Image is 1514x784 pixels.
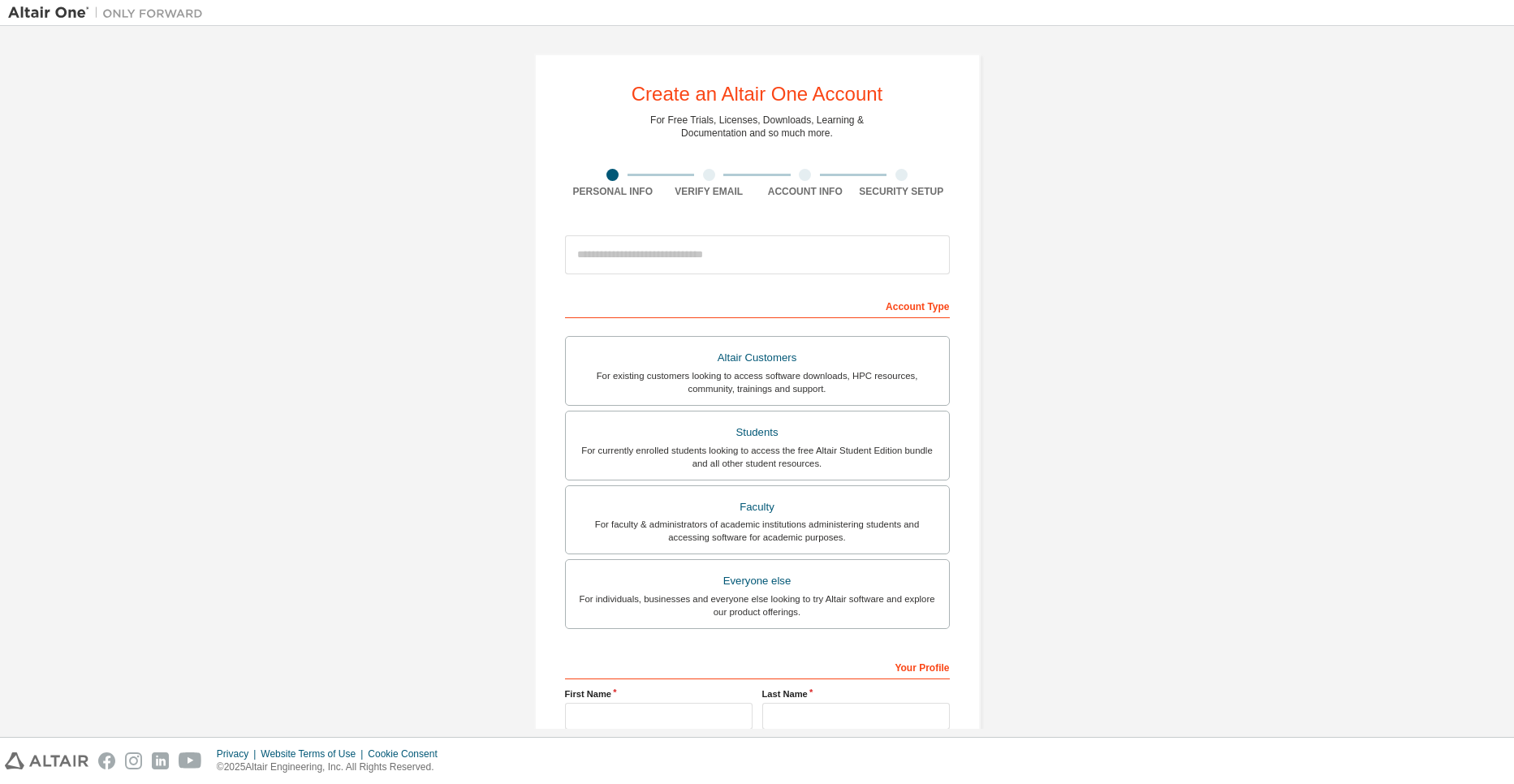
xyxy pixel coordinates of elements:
p: © 2025 Altair Engineering, Inc. All Rights Reserved. [217,760,447,774]
img: altair_logo.svg [5,752,88,769]
div: For faculty & administrators of academic institutions administering students and accessing softwa... [576,518,939,544]
img: linkedin.svg [152,752,169,769]
div: Cookie Consent [368,747,446,760]
div: Personal Info [565,185,662,198]
div: Account Info [757,185,854,198]
div: Security Setup [853,185,950,198]
img: Altair One [8,5,211,21]
div: Account Type [565,292,950,318]
div: For existing customers looking to access software downloads, HPC resources, community, trainings ... [576,369,939,395]
label: First Name [565,687,753,700]
div: Faculty [576,496,939,519]
div: Website Terms of Use [261,747,368,760]
div: Everyone else [576,570,939,592]
div: For Free Trials, Licenses, Downloads, Learning & Documentation and so much more. [650,114,864,140]
div: For individuals, businesses and everyone else looking to try Altair software and explore our prod... [576,592,939,618]
div: For currently enrolled students looking to access the free Altair Student Edition bundle and all ... [576,444,939,470]
div: Your Profile [565,653,950,679]
img: youtube.svg [179,752,202,769]
div: Students [576,421,939,444]
div: Create an Altair One Account [632,84,883,104]
div: Verify Email [661,185,757,198]
div: Privacy [217,747,261,760]
img: instagram.svg [125,752,142,769]
div: Altair Customers [576,347,939,369]
label: Last Name [762,687,950,700]
img: facebook.svg [98,752,115,769]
